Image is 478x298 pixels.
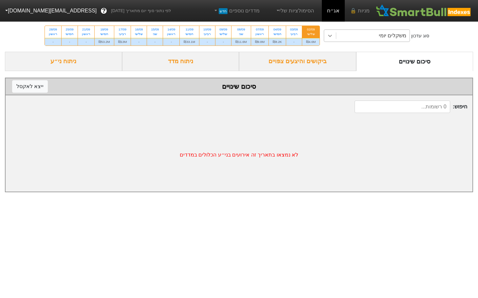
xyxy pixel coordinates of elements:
[239,52,356,71] div: ביקושים והיצעים צפויים
[135,32,143,36] div: שלישי
[78,38,94,46] div: -
[235,27,247,32] div: 08/09
[219,27,227,32] div: 09/09
[147,38,163,46] div: -
[65,27,74,32] div: 25/09
[219,8,228,14] span: חדש
[99,27,110,32] div: 18/09
[255,32,265,36] div: ראשון
[231,38,251,46] div: ₪11.6M
[122,52,239,71] div: ניתוח מדד
[306,27,316,32] div: 02/09
[411,32,429,39] div: סוג עדכון
[290,27,298,32] div: 03/09
[203,27,211,32] div: 10/09
[210,4,262,17] a: מדדים נוספיםחדש
[286,38,302,46] div: -
[82,32,90,36] div: ראשון
[49,27,57,32] div: 28/09
[203,32,211,36] div: רביעי
[180,38,199,46] div: ₪33.1M
[131,38,147,46] div: -
[355,101,467,113] span: חיפוש :
[184,32,195,36] div: חמישי
[5,52,122,71] div: ניתוח ני״ע
[163,38,179,46] div: -
[102,7,106,15] span: ?
[199,38,215,46] div: -
[151,27,159,32] div: 15/09
[65,32,74,36] div: חמישי
[118,32,127,36] div: רביעי
[95,38,114,46] div: ₪53.2M
[251,38,268,46] div: ₪9.8M
[151,32,159,36] div: שני
[219,32,227,36] div: שלישי
[306,32,316,36] div: שלישי
[290,32,298,36] div: רביעי
[273,4,317,17] a: הסימולציות שלי
[82,27,90,32] div: 21/09
[114,38,131,46] div: ₪13M
[12,82,466,91] div: סיכום שינויים
[273,32,282,36] div: חמישי
[45,38,61,46] div: -
[49,32,57,36] div: ראשון
[302,38,320,46] div: ₪4.6M
[379,32,406,40] div: משקלים יומי
[62,38,78,46] div: -
[255,27,265,32] div: 07/09
[184,27,195,32] div: 11/09
[356,52,473,71] div: סיכום שינויים
[167,32,175,36] div: ראשון
[269,38,286,46] div: ₪8.2K
[355,101,450,113] input: 0 רשומות...
[375,4,473,17] img: SmartBull
[12,80,48,93] button: ייצא לאקסל
[99,32,110,36] div: חמישי
[111,8,171,14] span: לפי נתוני סוף יום מתאריך [DATE]
[273,27,282,32] div: 04/09
[235,32,247,36] div: שני
[6,118,472,192] div: לא נמצאו בתאריך זה אירועים בני״ע הכלולים במדדים
[215,38,231,46] div: -
[135,27,143,32] div: 16/09
[118,27,127,32] div: 17/09
[167,27,175,32] div: 14/09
